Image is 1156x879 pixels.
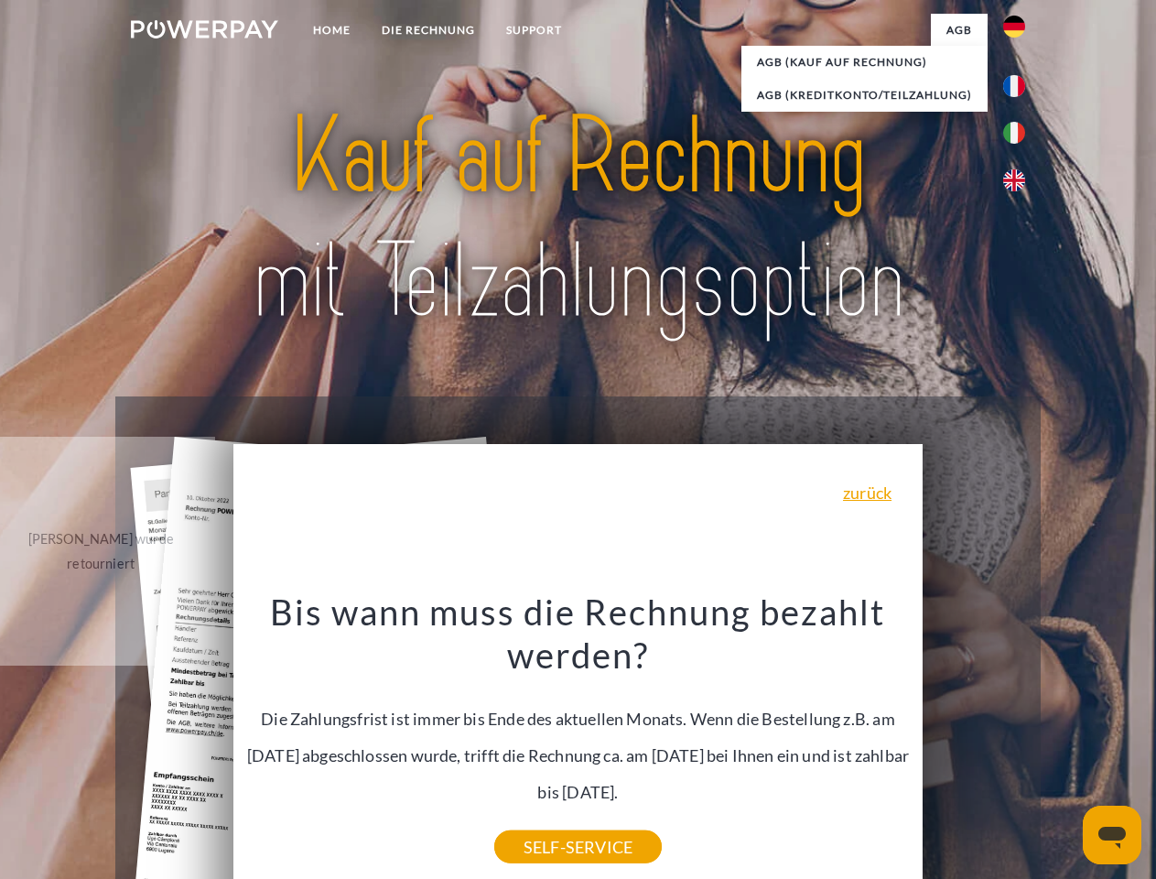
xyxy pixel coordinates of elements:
[491,14,578,47] a: SUPPORT
[741,46,988,79] a: AGB (Kauf auf Rechnung)
[366,14,491,47] a: DIE RECHNUNG
[1003,169,1025,191] img: en
[1003,16,1025,38] img: de
[244,590,913,678] h3: Bis wann muss die Rechnung bezahlt werden?
[131,20,278,38] img: logo-powerpay-white.svg
[741,79,988,112] a: AGB (Kreditkonto/Teilzahlung)
[931,14,988,47] a: agb
[1003,122,1025,144] img: it
[297,14,366,47] a: Home
[494,830,662,863] a: SELF-SERVICE
[1083,806,1141,864] iframe: Schaltfläche zum Öffnen des Messaging-Fensters
[244,590,913,847] div: Die Zahlungsfrist ist immer bis Ende des aktuellen Monats. Wenn die Bestellung z.B. am [DATE] abg...
[1003,75,1025,97] img: fr
[175,88,981,351] img: title-powerpay_de.svg
[843,484,891,501] a: zurück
